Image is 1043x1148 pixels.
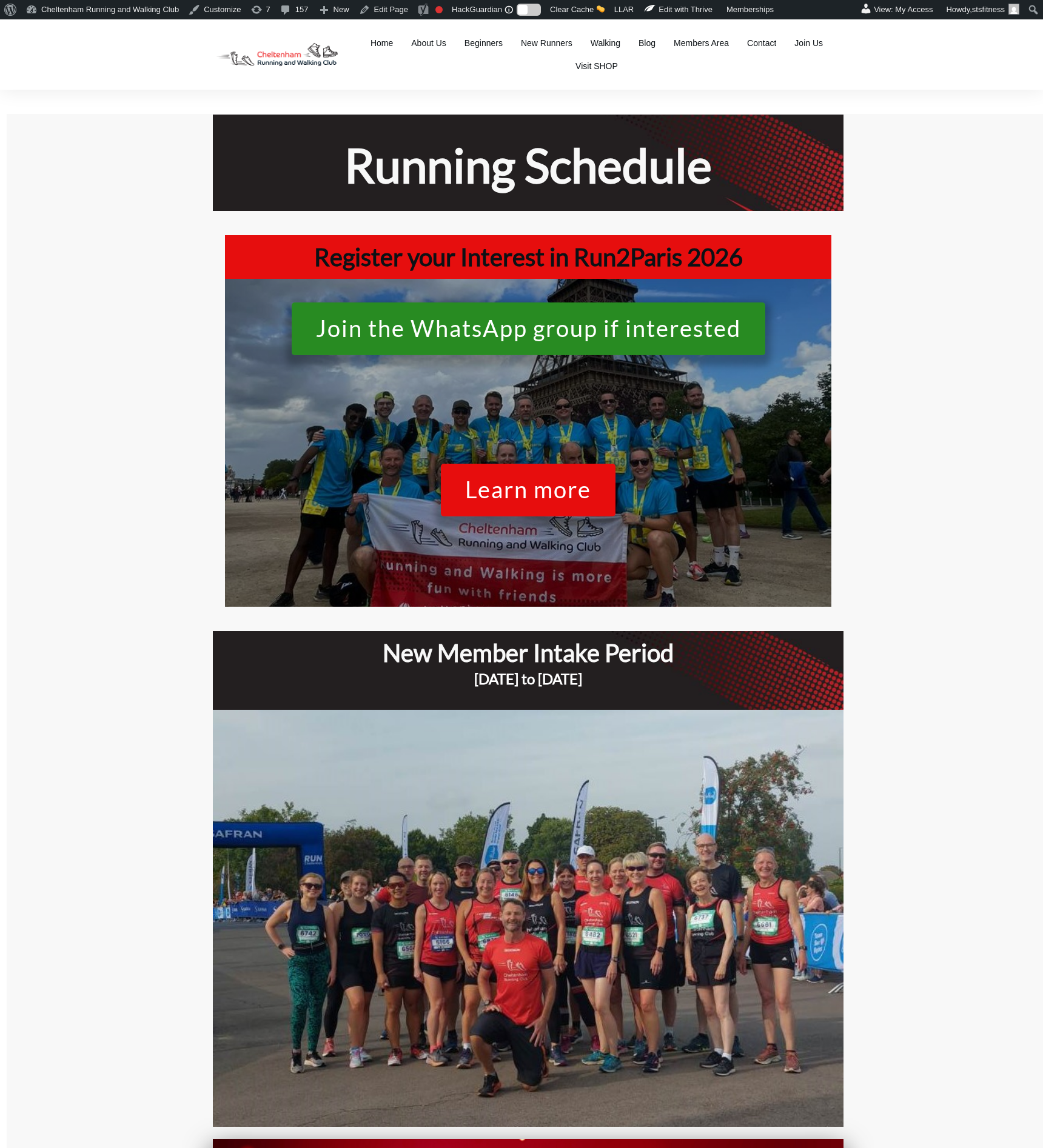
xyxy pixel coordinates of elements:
[550,5,594,14] span: Clear Cache
[639,35,656,52] a: Blog
[371,35,393,52] a: Home
[597,5,605,13] img: 🧽
[219,669,837,704] h3: [DATE] to [DATE]
[219,637,837,669] h1: New Member Intake Period
[411,35,446,52] a: About Us
[575,58,618,75] a: Visit SHOP
[747,35,776,52] a: Contact
[435,6,443,13] div: Focus keyphrase not set
[794,35,823,52] a: Join Us
[441,464,615,516] a: Learn more
[292,302,765,355] a: Join the WhatsApp group if interested
[226,135,831,196] h1: Running Schedule
[674,35,729,52] a: Members Area
[316,316,741,348] span: Join the WhatsApp group if interested
[206,35,347,75] img: Decathlon
[972,5,1005,14] span: stsfitness
[231,241,825,273] h1: Register your Interest in Run2Paris 2026
[521,35,572,52] a: New Runners
[465,477,591,509] span: Learn more
[464,35,503,52] a: Beginners
[591,35,620,52] a: Walking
